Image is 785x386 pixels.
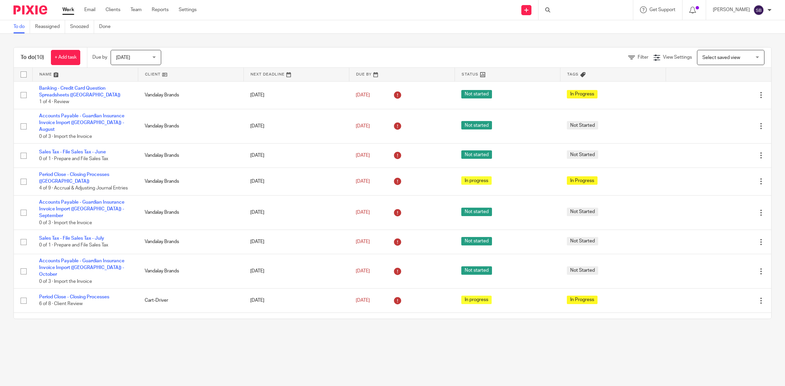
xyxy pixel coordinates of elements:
a: To do [13,20,30,33]
span: Not Started [567,266,598,275]
td: Vandalay Brands [138,313,243,336]
td: [DATE] [243,81,349,109]
span: 4 of 9 · Accrual & Adjusting Journal Entries [39,186,128,191]
span: Not started [461,121,492,129]
img: svg%3E [753,5,764,16]
span: 0 of 1 · Prepare and File Sales Tax [39,157,108,161]
span: In Progress [567,296,598,304]
td: [DATE] [243,144,349,168]
td: [DATE] [243,313,349,336]
td: [DATE] [243,109,349,144]
span: Not Started [567,150,598,159]
span: [DATE] [356,269,370,273]
span: 0 of 3 · Import the Invoice [39,220,92,225]
p: Due by [92,54,107,61]
span: Not started [461,237,492,245]
a: Period Close - Closing Processes [39,295,109,299]
h1: To do [21,54,44,61]
a: Clients [106,6,120,13]
span: Get Support [649,7,675,12]
span: 1 of 4 · Review [39,99,69,104]
span: Select saved view [702,55,740,60]
span: In Progress [567,90,598,98]
a: Email [84,6,95,13]
p: [PERSON_NAME] [713,6,750,13]
td: Vandalay Brands [138,195,243,230]
a: Sales Tax - File Sales Tax - July [39,236,104,241]
a: Settings [179,6,197,13]
span: [DATE] [356,153,370,158]
td: Vandalay Brands [138,109,243,144]
span: Not Started [567,208,598,216]
span: 0 of 3 · Import the Invoice [39,134,92,139]
td: Vandalay Brands [138,230,243,254]
span: Not started [461,90,492,98]
span: [DATE] [356,210,370,215]
span: Filter [638,55,648,60]
td: Vandalay Brands [138,81,243,109]
td: Cart-Driver [138,289,243,313]
td: [DATE] [243,230,349,254]
span: [DATE] [116,55,130,60]
span: (10) [35,55,44,60]
span: Not Started [567,237,598,245]
img: Pixie [13,5,47,14]
a: Reassigned [35,20,65,33]
span: View Settings [663,55,692,60]
span: [DATE] [356,124,370,128]
span: [DATE] [356,239,370,244]
a: Work [62,6,74,13]
a: Done [99,20,116,33]
td: [DATE] [243,254,349,289]
a: Accounts Payable - Guardian Insurance Invoice Import ([GEOGRAPHIC_DATA]) - October [39,259,124,277]
span: Not started [461,266,492,275]
a: Accounts Payable - Guardian Insurance Invoice Import ([GEOGRAPHIC_DATA]) - August [39,114,124,132]
span: In Progress [567,176,598,185]
span: 6 of 8 · Client Review [39,302,83,306]
span: Not started [461,208,492,216]
span: [DATE] [356,298,370,303]
a: Accounts Payable - Guardian Insurance Invoice Import ([GEOGRAPHIC_DATA]) - September [39,200,124,218]
span: Not Started [567,121,598,129]
span: [DATE] [356,179,370,184]
span: 0 of 1 · Prepare and File Sales Tax [39,243,108,248]
td: [DATE] [243,195,349,230]
span: Tags [567,72,579,76]
span: 0 of 3 · Import the Invoice [39,279,92,284]
a: Sales Tax - File Sales Tax - June [39,150,106,154]
a: Banking - Credit Card Question Spreadsheets ([GEOGRAPHIC_DATA]) [39,86,120,97]
a: + Add task [51,50,80,65]
span: [DATE] [356,93,370,97]
td: Vandalay Brands [138,168,243,195]
td: Vandalay Brands [138,254,243,289]
a: Team [130,6,142,13]
td: Vandalay Brands [138,144,243,168]
span: In progress [461,176,492,185]
td: [DATE] [243,289,349,313]
span: Not started [461,150,492,159]
a: Reports [152,6,169,13]
td: [DATE] [243,168,349,195]
a: Snoozed [70,20,94,33]
span: In progress [461,296,492,304]
a: Period Close - Closing Processes ([GEOGRAPHIC_DATA]) [39,172,109,184]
